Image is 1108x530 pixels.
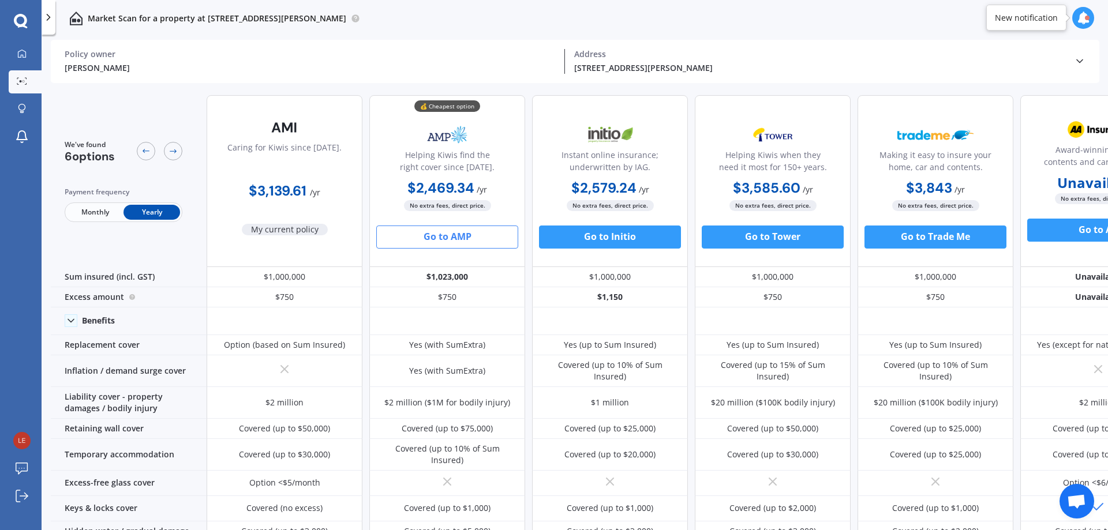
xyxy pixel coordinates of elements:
[207,287,362,307] div: $750
[51,419,207,439] div: Retaining wall cover
[246,113,323,142] img: AMI-text-1.webp
[564,423,656,434] div: Covered (up to $25,000)
[51,355,207,387] div: Inflation / demand surge cover
[88,13,346,24] p: Market Scan for a property at [STREET_ADDRESS][PERSON_NAME]
[224,339,345,351] div: Option (based on Sum Insured)
[123,205,180,220] span: Yearly
[51,471,207,496] div: Excess-free glass cover
[574,49,1065,59] div: Address
[564,449,656,460] div: Covered (up to $20,000)
[864,225,1006,249] button: Go to Trade Me
[703,359,842,382] div: Covered (up to 15% of Sum Insured)
[65,49,555,59] div: Policy owner
[82,315,115,326] div: Benefits
[727,339,819,351] div: Yes (up to Sum Insured)
[409,121,485,149] img: AMP.webp
[242,224,328,235] span: My current policy
[51,335,207,355] div: Replacement cover
[571,179,637,197] b: $2,579.24
[803,184,813,195] span: / yr
[695,267,851,287] div: $1,000,000
[310,187,320,198] span: / yr
[51,387,207,419] div: Liability cover - property damages / bodily injury
[404,200,491,211] span: No extra fees, direct price.
[249,182,306,200] b: $3,139.61
[890,423,981,434] div: Covered (up to $25,000)
[65,186,182,198] div: Payment frequency
[858,287,1013,307] div: $750
[532,287,688,307] div: $1,150
[995,12,1058,24] div: New notification
[51,287,207,307] div: Excess amount
[727,423,818,434] div: Covered (up to $50,000)
[407,179,474,197] b: $2,469.34
[379,149,515,178] div: Helping Kiwis find the right cover since [DATE].
[246,502,323,514] div: Covered (no excess)
[227,141,342,170] div: Caring for Kiwis since [DATE].
[409,365,485,377] div: Yes (with SumExtra)
[249,477,320,488] div: Option <$5/month
[67,205,123,220] span: Monthly
[404,502,491,514] div: Covered (up to $1,000)
[572,121,648,149] img: Initio.webp
[65,149,115,164] span: 6 options
[207,267,362,287] div: $1,000,000
[735,121,811,149] img: Tower.webp
[867,149,1004,178] div: Making it easy to insure your home, car and contents.
[541,359,679,382] div: Covered (up to 10% of Sum Insured)
[890,449,981,460] div: Covered (up to $25,000)
[567,502,653,514] div: Covered (up to $1,000)
[892,502,979,514] div: Covered (up to $1,000)
[567,200,654,211] span: No extra fees, direct price.
[409,339,485,351] div: Yes (with SumExtra)
[874,397,998,408] div: $20 million ($100K bodily injury)
[733,179,800,197] b: $3,585.60
[711,397,835,408] div: $20 million ($100K bodily injury)
[13,432,31,449] img: ce404291cab54248b4b29f1ff508257d
[574,62,1065,74] div: [STREET_ADDRESS][PERSON_NAME]
[729,200,817,211] span: No extra fees, direct price.
[378,443,516,466] div: Covered (up to 10% of Sum Insured)
[954,184,965,195] span: / yr
[539,225,681,249] button: Go to Initio
[564,339,656,351] div: Yes (up to Sum Insured)
[542,149,678,178] div: Instant online insurance; underwritten by IAG.
[892,200,979,211] span: No extra fees, direct price.
[532,267,688,287] div: $1,000,000
[369,267,525,287] div: $1,023,000
[591,397,629,408] div: $1 million
[51,496,207,521] div: Keys & locks cover
[906,179,952,197] b: $3,843
[402,423,493,434] div: Covered (up to $75,000)
[702,225,844,249] button: Go to Tower
[695,287,851,307] div: $750
[414,100,480,112] div: 💰 Cheapest option
[65,62,555,74] div: [PERSON_NAME]
[265,397,304,408] div: $2 million
[384,397,510,408] div: $2 million ($1M for bodily injury)
[1060,484,1094,518] a: Open chat
[376,225,518,249] button: Go to AMP
[727,449,818,460] div: Covered (up to $30,000)
[239,449,330,460] div: Covered (up to $30,000)
[889,339,982,351] div: Yes (up to Sum Insured)
[705,149,841,178] div: Helping Kiwis when they need it most for 150+ years.
[639,184,649,195] span: / yr
[729,502,816,514] div: Covered (up to $2,000)
[866,359,1005,382] div: Covered (up to 10% of Sum Insured)
[477,184,487,195] span: / yr
[65,140,115,150] span: We've found
[897,121,974,149] img: Trademe.webp
[51,439,207,471] div: Temporary accommodation
[69,12,83,25] img: home-and-contents.b802091223b8502ef2dd.svg
[239,423,330,434] div: Covered (up to $50,000)
[51,267,207,287] div: Sum insured (incl. GST)
[369,287,525,307] div: $750
[858,267,1013,287] div: $1,000,000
